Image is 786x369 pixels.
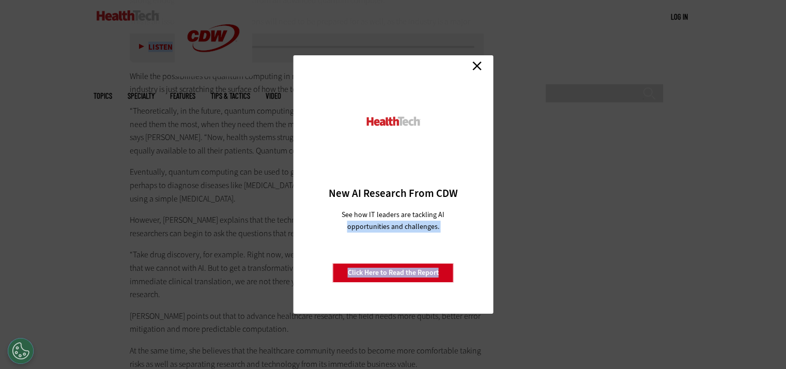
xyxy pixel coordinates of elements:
[365,116,421,127] img: HealthTech_0.png
[469,58,485,73] a: Close
[8,338,34,364] div: Cookies Settings
[333,263,454,283] a: Click Here to Read the Report
[329,209,457,233] p: See how IT leaders are tackling AI opportunities and challenges.
[311,186,475,201] h3: New AI Research From CDW
[8,338,34,364] button: Open Preferences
